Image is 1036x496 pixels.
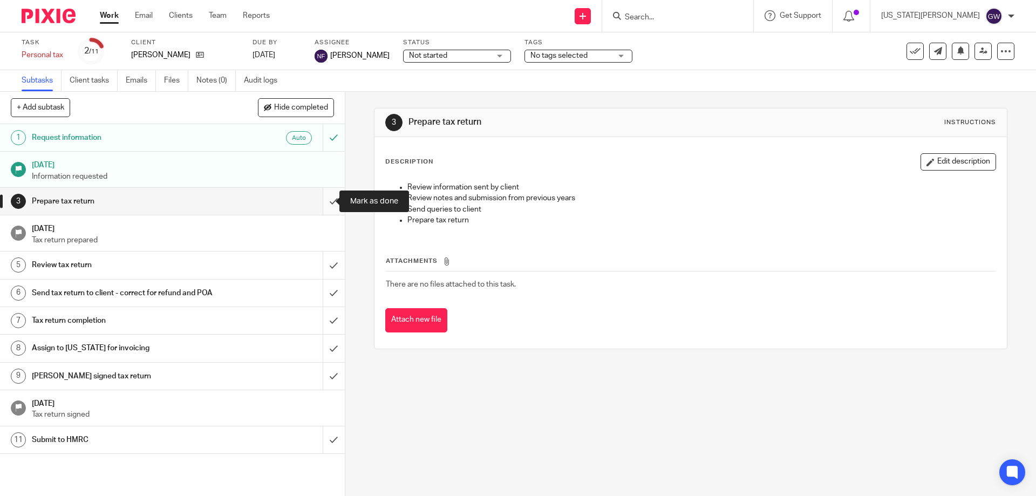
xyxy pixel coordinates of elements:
img: Pixie [22,9,76,23]
label: Task [22,38,65,47]
p: Prepare tax return [407,215,995,226]
small: /11 [89,49,99,55]
div: 1 [11,130,26,145]
h1: Send tax return to client - correct for refund and POA [32,285,219,301]
label: Client [131,38,239,47]
img: svg%3E [985,8,1003,25]
div: 9 [11,369,26,384]
label: Tags [524,38,632,47]
h1: Prepare tax return [32,193,219,209]
div: 11 [11,432,26,447]
a: Reports [243,10,270,21]
a: Client tasks [70,70,118,91]
input: Search [624,13,721,23]
h1: [DATE] [32,396,334,409]
span: [PERSON_NAME] [330,50,390,61]
div: 3 [11,194,26,209]
a: Email [135,10,153,21]
h1: Prepare tax return [408,117,714,128]
span: Get Support [780,12,821,19]
a: Subtasks [22,70,62,91]
a: Clients [169,10,193,21]
div: 3 [385,114,403,131]
span: No tags selected [530,52,588,59]
span: [DATE] [253,51,275,59]
a: Files [164,70,188,91]
a: Work [100,10,119,21]
div: 5 [11,257,26,273]
span: Attachments [386,258,438,264]
p: Tax return signed [32,409,334,420]
h1: Tax return completion [32,312,219,329]
a: Team [209,10,227,21]
h1: [DATE] [32,157,334,171]
p: Tax return prepared [32,235,334,246]
span: There are no files attached to this task. [386,281,516,288]
div: 7 [11,313,26,328]
p: Information requested [32,171,334,182]
p: Review information sent by client [407,182,995,193]
div: 6 [11,286,26,301]
span: Hide completed [274,104,328,112]
h1: Review tax return [32,257,219,273]
label: Assignee [315,38,390,47]
button: + Add subtask [11,98,70,117]
span: Not started [409,52,447,59]
h1: Assign to [US_STATE] for invoicing [32,340,219,356]
p: [US_STATE][PERSON_NAME] [881,10,980,21]
h1: [PERSON_NAME] signed tax return [32,368,219,384]
button: Edit description [921,153,996,171]
h1: Request information [32,130,219,146]
div: Instructions [944,118,996,127]
div: 2 [84,45,99,57]
p: Review notes and submission from previous years [407,193,995,203]
h1: Submit to HMRC [32,432,219,448]
label: Status [403,38,511,47]
button: Attach new file [385,308,447,332]
div: 8 [11,341,26,356]
a: Notes (0) [196,70,236,91]
a: Emails [126,70,156,91]
div: Auto [286,131,312,145]
button: Hide completed [258,98,334,117]
p: Send queries to client [407,204,995,215]
label: Due by [253,38,301,47]
a: Audit logs [244,70,285,91]
h1: [DATE] [32,221,334,234]
p: [PERSON_NAME] [131,50,190,60]
div: Personal tax [22,50,65,60]
p: Description [385,158,433,166]
img: svg%3E [315,50,328,63]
